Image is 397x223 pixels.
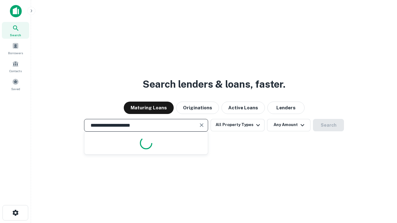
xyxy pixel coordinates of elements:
[2,76,29,93] a: Saved
[2,40,29,57] a: Borrowers
[11,86,20,91] span: Saved
[366,173,397,203] iframe: Chat Widget
[2,58,29,75] a: Contacts
[267,102,305,114] button: Lenders
[10,5,22,17] img: capitalize-icon.png
[211,119,265,131] button: All Property Types
[267,119,310,131] button: Any Amount
[2,22,29,39] a: Search
[9,68,22,73] span: Contacts
[197,121,206,129] button: Clear
[10,33,21,37] span: Search
[8,50,23,55] span: Borrowers
[124,102,174,114] button: Maturing Loans
[143,77,285,92] h3: Search lenders & loans, faster.
[221,102,265,114] button: Active Loans
[176,102,219,114] button: Originations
